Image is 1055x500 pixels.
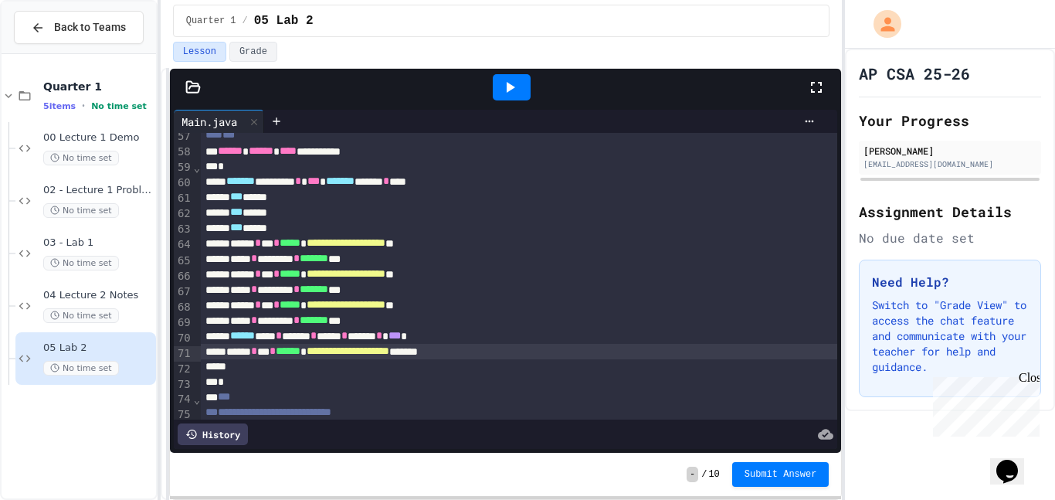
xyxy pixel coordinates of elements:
[708,468,719,481] span: 10
[732,462,829,487] button: Submit Answer
[174,300,193,315] div: 68
[174,191,193,206] div: 61
[859,63,970,84] h1: AP CSA 25-26
[43,308,119,323] span: No time set
[6,6,107,98] div: Chat with us now!Close
[174,222,193,237] div: 63
[174,114,245,130] div: Main.java
[174,110,264,133] div: Main.java
[43,131,153,145] span: 00 Lecture 1 Demo
[872,298,1028,375] p: Switch to "Grade View" to access the chat feature and communicate with your teacher for help and ...
[872,273,1028,291] h3: Need Help?
[174,145,193,160] div: 58
[174,362,193,377] div: 72
[243,15,248,27] span: /
[43,203,119,218] span: No time set
[173,42,226,62] button: Lesson
[14,11,144,44] button: Back to Teams
[193,162,201,174] span: Fold line
[687,467,698,482] span: -
[990,438,1040,485] iframe: chat widget
[857,6,905,42] div: My Account
[43,151,119,165] span: No time set
[229,42,277,62] button: Grade
[859,229,1041,247] div: No due date set
[174,175,193,191] div: 60
[174,206,193,222] div: 62
[174,392,193,407] div: 74
[863,144,1036,158] div: [PERSON_NAME]
[859,201,1041,223] h2: Assignment Details
[54,19,126,36] span: Back to Teams
[174,346,193,362] div: 71
[174,407,193,423] div: 75
[43,342,153,355] span: 05 Lab 2
[193,393,201,406] span: Fold line
[174,253,193,269] div: 65
[43,184,153,197] span: 02 - Lecture 1 Problem 2
[43,236,153,250] span: 03 - Lab 1
[927,371,1040,437] iframe: chat widget
[174,377,193,393] div: 73
[43,256,119,270] span: No time set
[174,284,193,300] div: 67
[174,129,193,145] div: 57
[859,110,1041,131] h2: Your Progress
[186,15,236,27] span: Quarter 1
[174,269,193,284] div: 66
[745,468,817,481] span: Submit Answer
[174,315,193,331] div: 69
[43,101,76,111] span: 5 items
[254,12,314,30] span: 05 Lab 2
[701,468,707,481] span: /
[91,101,147,111] span: No time set
[43,80,153,94] span: Quarter 1
[863,158,1036,170] div: [EMAIL_ADDRESS][DOMAIN_NAME]
[43,361,119,376] span: No time set
[43,289,153,302] span: 04 Lecture 2 Notes
[174,160,193,175] div: 59
[82,100,85,112] span: •
[178,423,248,445] div: History
[174,331,193,346] div: 70
[174,237,193,253] div: 64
